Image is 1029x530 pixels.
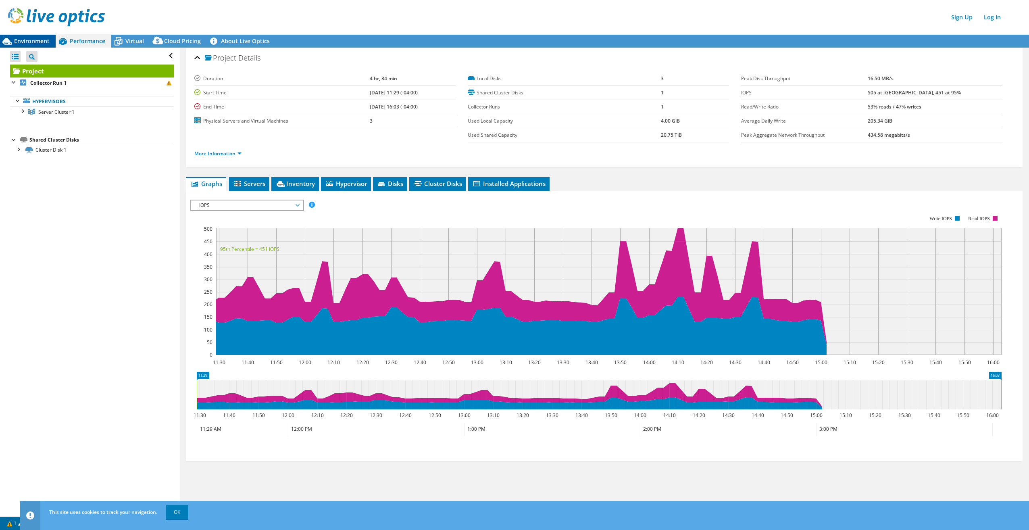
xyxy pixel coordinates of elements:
[472,179,546,188] span: Installed Applications
[204,326,212,333] text: 100
[194,117,370,125] label: Physical Servers and Virtual Machines
[780,412,793,419] text: 14:50
[471,359,483,366] text: 13:00
[839,412,852,419] text: 15:10
[757,359,770,366] text: 14:40
[700,359,712,366] text: 14:20
[958,359,971,366] text: 15:50
[468,117,661,125] label: Used Local Capacity
[194,150,242,157] a: More Information
[868,117,892,124] b: 205.34 GiB
[252,412,265,419] text: 11:50
[2,518,27,528] a: 1
[14,37,50,45] span: Environment
[741,75,868,83] label: Peak Disk Throughput
[869,412,881,419] text: 15:20
[204,313,212,320] text: 150
[8,8,105,26] img: live_optics_svg.svg
[468,131,661,139] label: Used Shared Capacity
[204,263,212,270] text: 350
[325,179,367,188] span: Hypervisor
[751,412,764,419] text: 14:40
[868,131,910,138] b: 434.58 megabits/s
[814,359,827,366] text: 15:00
[671,359,684,366] text: 14:10
[468,89,661,97] label: Shared Cluster Disks
[643,359,655,366] text: 14:00
[220,246,279,252] text: 95th Percentile = 451 IOPS
[10,96,174,106] a: Hypervisors
[468,103,661,111] label: Collector Runs
[661,131,682,138] b: 20.75 TiB
[692,412,705,419] text: 14:20
[980,11,1005,23] a: Log In
[614,359,626,366] text: 13:50
[204,225,212,232] text: 500
[298,359,311,366] text: 12:00
[70,37,105,45] span: Performance
[843,359,856,366] text: 15:10
[929,359,942,366] text: 15:40
[633,412,646,419] text: 14:00
[10,77,174,88] a: Collector Run 1
[212,359,225,366] text: 11:30
[786,359,798,366] text: 14:50
[868,75,894,82] b: 16.50 MB/s
[10,106,174,117] a: Server Cluster 1
[210,351,212,358] text: 0
[370,75,397,82] b: 4 hr, 34 min
[872,359,884,366] text: 15:20
[10,65,174,77] a: Project
[413,179,462,188] span: Cluster Disks
[275,179,315,188] span: Inventory
[238,53,260,63] span: Details
[233,179,265,188] span: Servers
[468,75,661,83] label: Local Disks
[413,359,426,366] text: 12:40
[49,509,157,515] span: This site uses cookies to track your navigation.
[193,412,206,419] text: 11:30
[428,412,441,419] text: 12:50
[741,117,868,125] label: Average Daily Write
[487,412,499,419] text: 13:10
[166,505,188,520] a: OK
[29,135,174,145] div: Shared Cluster Disks
[661,89,664,96] b: 1
[125,37,144,45] span: Virtual
[204,238,212,245] text: 450
[516,412,529,419] text: 13:20
[311,412,323,419] text: 12:10
[442,359,454,366] text: 12:50
[661,117,680,124] b: 4.00 GiB
[369,412,382,419] text: 12:30
[986,412,998,419] text: 16:00
[38,109,75,115] span: Server Cluster 1
[722,412,734,419] text: 14:30
[741,103,868,111] label: Read/Write Ratio
[585,359,598,366] text: 13:40
[194,89,370,97] label: Start Time
[281,412,294,419] text: 12:00
[204,276,212,283] text: 300
[207,35,276,48] a: About Live Optics
[947,11,977,23] a: Sign Up
[898,412,910,419] text: 15:30
[195,200,299,210] span: IOPS
[900,359,913,366] text: 15:30
[458,412,470,419] text: 13:00
[270,359,282,366] text: 11:50
[499,359,512,366] text: 13:10
[370,89,418,96] b: [DATE] 11:29 (-04:00)
[194,103,370,111] label: End Time
[604,412,617,419] text: 13:50
[205,54,236,62] span: Project
[528,359,540,366] text: 13:20
[927,412,940,419] text: 15:40
[663,412,675,419] text: 14:10
[241,359,254,366] text: 11:40
[810,412,822,419] text: 15:00
[956,412,969,419] text: 15:50
[204,288,212,295] text: 250
[370,117,373,124] b: 3
[741,131,868,139] label: Peak Aggregate Network Throughput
